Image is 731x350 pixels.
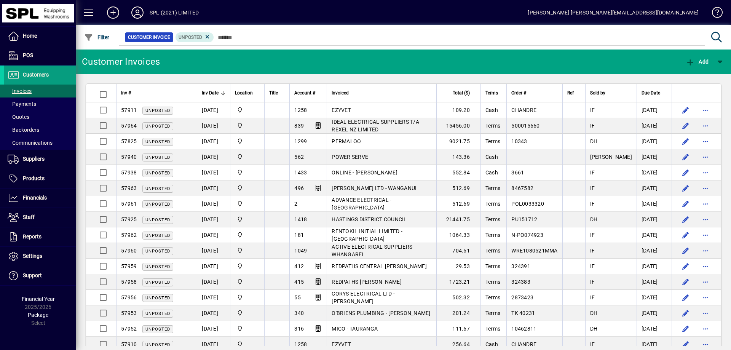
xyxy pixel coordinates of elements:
span: DH [590,310,598,316]
span: POWER SERVE [332,154,368,160]
span: 57953 [121,310,137,316]
span: SPL (2021) Limited [235,278,260,286]
button: Edit [680,151,692,163]
td: [DATE] [197,196,230,212]
span: Financials [23,195,47,201]
span: 1049 [294,248,307,254]
button: More options [699,245,712,257]
span: 839 [294,123,304,129]
td: 552.84 [436,165,480,181]
span: 10462811 [511,326,536,332]
div: Inv # [121,89,173,97]
span: Financial Year [22,296,55,302]
span: REDPATHS [PERSON_NAME] [332,279,402,285]
span: Order # [511,89,526,97]
td: [DATE] [197,102,230,118]
span: Unposted [145,217,170,222]
button: More options [699,291,712,304]
span: SPL (2021) Limited [235,200,260,208]
span: SPL (2021) Limited [235,137,260,145]
span: Terms [485,310,500,316]
a: Reports [4,227,76,246]
span: IDEAL ELECTRICAL SUPPLIERS T/A REXEL NZ LIMITED [332,119,419,133]
span: 3661 [511,169,524,176]
span: Unposted [145,139,170,144]
button: More options [699,229,712,241]
span: 8467582 [511,185,533,191]
td: [DATE] [637,102,672,118]
button: Edit [680,182,692,194]
span: Backorders [8,127,39,133]
td: 15456.00 [436,118,480,134]
div: Location [235,89,260,97]
span: Cash [485,154,498,160]
button: More options [699,120,712,132]
span: 57962 [121,232,137,238]
button: Add [101,6,125,19]
td: 111.67 [436,321,480,337]
span: Settings [23,253,42,259]
button: Edit [680,104,692,116]
div: [PERSON_NAME] [PERSON_NAME][EMAIL_ADDRESS][DOMAIN_NAME] [528,6,699,19]
button: More options [699,307,712,319]
span: IF [590,341,595,347]
td: 1723.21 [436,274,480,290]
span: Reports [23,233,41,240]
span: Payments [8,101,36,107]
a: Payments [4,97,76,110]
td: 502.32 [436,290,480,305]
button: Edit [680,260,692,272]
span: IF [590,279,595,285]
span: 340 [294,310,304,316]
td: 9021.75 [436,134,480,149]
span: 496 [294,185,304,191]
span: 1258 [294,107,307,113]
span: DH [590,326,598,332]
span: 1418 [294,216,307,222]
span: O'BRIENS PLUMBING - [PERSON_NAME] [332,310,430,316]
span: Suppliers [23,156,45,162]
span: Customer Invoice [128,34,170,41]
span: 415 [294,279,304,285]
span: WRE1080521MMA [511,248,557,254]
span: Cash [485,107,498,113]
td: [DATE] [637,181,672,196]
span: Terms [485,216,500,222]
span: 181 [294,232,304,238]
td: [DATE] [637,227,672,243]
a: Quotes [4,110,76,123]
td: [DATE] [637,149,672,165]
span: Add [686,59,709,65]
span: Terms [485,248,500,254]
span: Staff [23,214,35,220]
span: IF [590,248,595,254]
span: SPL (2021) Limited [235,106,260,114]
td: [DATE] [197,290,230,305]
span: Unposted [145,264,170,269]
span: DH [590,216,598,222]
span: Invoices [8,88,32,94]
span: 562 [294,154,304,160]
a: Support [4,266,76,285]
td: [DATE] [197,134,230,149]
a: Suppliers [4,150,76,169]
td: [DATE] [197,243,230,259]
a: Invoices [4,85,76,97]
span: DH [590,138,598,144]
span: 57938 [121,169,137,176]
button: Edit [680,245,692,257]
a: Home [4,27,76,46]
button: Edit [680,291,692,304]
span: CORYS ELECTRICAL LTD - [PERSON_NAME] [332,291,395,304]
span: IF [590,263,595,269]
span: IF [590,294,595,300]
div: Total ($) [441,89,477,97]
span: 316 [294,326,304,332]
span: Terms [485,326,500,332]
a: Communications [4,136,76,149]
button: Profile [125,6,150,19]
span: Customers [23,72,49,78]
span: 1258 [294,341,307,347]
span: 57911 [121,107,137,113]
span: 57825 [121,138,137,144]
